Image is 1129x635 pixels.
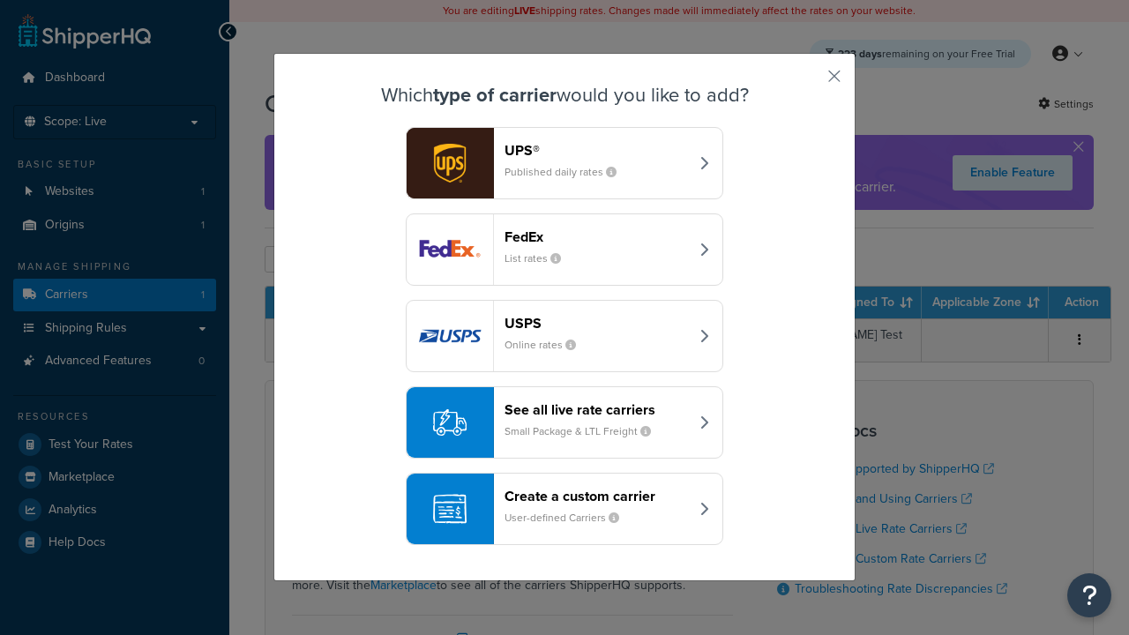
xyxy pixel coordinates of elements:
small: List rates [505,250,575,266]
header: UPS® [505,142,689,159]
h3: Which would you like to add? [318,85,811,106]
img: ups logo [407,128,493,198]
button: See all live rate carriersSmall Package & LTL Freight [406,386,723,459]
header: See all live rate carriers [505,401,689,418]
img: icon-carrier-liverate-becf4550.svg [433,406,467,439]
header: USPS [505,315,689,332]
small: Online rates [505,337,590,353]
button: Create a custom carrierUser-defined Carriers [406,473,723,545]
small: Published daily rates [505,164,631,180]
button: fedEx logoFedExList rates [406,213,723,286]
img: icon-carrier-custom-c93b8a24.svg [433,492,467,526]
img: usps logo [407,301,493,371]
small: User-defined Carriers [505,510,633,526]
header: FedEx [505,228,689,245]
strong: type of carrier [433,80,557,109]
header: Create a custom carrier [505,488,689,504]
button: ups logoUPS®Published daily rates [406,127,723,199]
small: Small Package & LTL Freight [505,423,665,439]
img: fedEx logo [407,214,493,285]
button: usps logoUSPSOnline rates [406,300,723,372]
button: Open Resource Center [1067,573,1111,617]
